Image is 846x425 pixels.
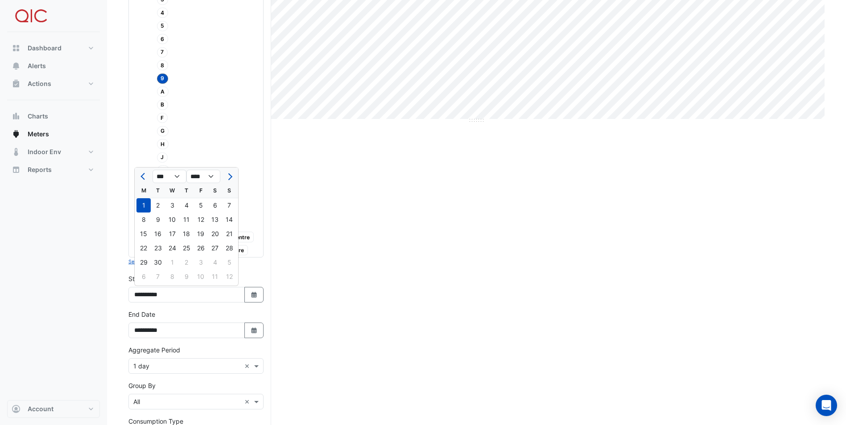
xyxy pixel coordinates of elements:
div: Wednesday, April 10, 2024 [165,212,179,227]
div: Tuesday, April 16, 2024 [151,227,165,241]
div: Wednesday, April 24, 2024 [165,241,179,255]
select: Select year [186,170,220,183]
div: Monday, April 8, 2024 [136,212,151,227]
div: 5 [222,255,236,270]
span: Account [28,405,54,413]
fa-icon: Select Date [250,327,258,334]
div: Monday, April 15, 2024 [136,227,151,241]
div: Wednesday, May 8, 2024 [165,270,179,284]
div: 7 [151,270,165,284]
span: 9 [157,74,169,84]
select: Select month [153,170,186,183]
div: Wednesday, April 3, 2024 [165,198,179,212]
app-icon: Charts [12,112,21,121]
div: 11 [208,270,222,284]
div: 24 [165,241,179,255]
div: Saturday, May 4, 2024 [208,255,222,270]
span: Charts [28,112,48,121]
div: Friday, May 3, 2024 [194,255,208,270]
label: End Date [128,310,155,319]
div: Monday, May 6, 2024 [136,270,151,284]
button: Alerts [7,57,100,75]
div: 28 [222,241,236,255]
span: M [157,165,170,176]
div: Sunday, April 21, 2024 [222,227,236,241]
div: Thursday, May 9, 2024 [179,270,194,284]
div: Sunday, April 7, 2024 [222,198,236,212]
div: Saturday, April 20, 2024 [208,227,222,241]
div: Saturday, April 13, 2024 [208,212,222,227]
div: Tuesday, April 9, 2024 [151,212,165,227]
img: Company Logo [11,7,51,25]
app-icon: Dashboard [12,44,21,53]
div: W [165,184,179,198]
div: 7 [222,198,236,212]
div: Sunday, May 5, 2024 [222,255,236,270]
button: Meters [7,125,100,143]
div: Wednesday, May 1, 2024 [165,255,179,270]
div: Tuesday, April 23, 2024 [151,241,165,255]
span: 7 [157,47,168,57]
div: 12 [194,212,208,227]
label: Start Date [128,274,158,283]
span: G [157,126,169,136]
div: 26 [194,241,208,255]
span: H [157,139,169,149]
div: Thursday, April 11, 2024 [179,212,194,227]
div: 21 [222,227,236,241]
div: Open Intercom Messenger [816,395,837,416]
div: Friday, April 26, 2024 [194,241,208,255]
div: Monday, April 22, 2024 [136,241,151,255]
div: 1 [165,255,179,270]
span: A [157,86,169,97]
div: 8 [165,270,179,284]
span: Alerts [28,61,46,70]
button: Reports [7,161,100,179]
div: Thursday, April 4, 2024 [179,198,194,212]
span: 6 [157,34,169,44]
fa-icon: Select Date [250,291,258,298]
div: Friday, April 5, 2024 [194,198,208,212]
div: 9 [151,212,165,227]
div: 3 [165,198,179,212]
div: 15 [136,227,151,241]
div: 10 [165,212,179,227]
div: 27 [208,241,222,255]
app-icon: Reports [12,165,21,174]
div: M [136,184,151,198]
div: Thursday, April 18, 2024 [179,227,194,241]
button: Account [7,400,100,418]
div: 5 [194,198,208,212]
div: 29 [136,255,151,270]
label: Aggregate Period [128,345,180,355]
div: 4 [208,255,222,270]
span: Indoor Env [28,147,61,156]
span: Reports [28,165,52,174]
button: Select Reportable [128,257,169,266]
div: 11 [179,212,194,227]
div: 2 [151,198,165,212]
div: 3 [194,255,208,270]
div: S [222,184,236,198]
app-icon: Alerts [12,61,21,70]
div: 17 [165,227,179,241]
div: Sunday, April 14, 2024 [222,212,236,227]
div: Saturday, April 27, 2024 [208,241,222,255]
span: Dashboard [28,44,62,53]
div: 2 [179,255,194,270]
span: Clear [244,361,252,371]
div: F [194,184,208,198]
button: Indoor Env [7,143,100,161]
div: 20 [208,227,222,241]
div: 13 [208,212,222,227]
small: Select Reportable [128,259,169,265]
button: Dashboard [7,39,100,57]
span: J [157,152,168,163]
span: Clear [244,397,252,406]
div: 16 [151,227,165,241]
span: B [157,100,169,110]
app-icon: Meters [12,130,21,139]
div: 18 [179,227,194,241]
div: Monday, April 29, 2024 [136,255,151,270]
div: 6 [208,198,222,212]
